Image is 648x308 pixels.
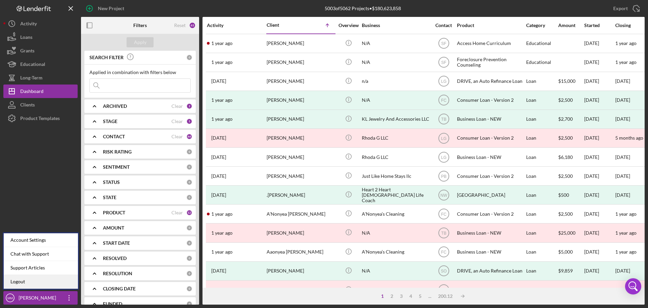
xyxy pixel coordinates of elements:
div: A’Nonyea’s Cleaning [362,243,429,261]
div: Consumer Loan - Version 2 [457,167,524,185]
div: Consumer Loan - Version 2 [457,129,524,147]
div: Export [613,2,628,15]
button: Loans [3,30,78,44]
div: $2,500 [558,167,584,185]
div: Reset [174,23,186,28]
div: DRIVE, an Auto Refinance Loan [457,262,524,280]
div: [DATE] [615,97,630,103]
div: Contact [431,23,456,28]
div: [PERSON_NAME] [17,291,61,306]
div: [DATE] [584,205,615,223]
a: Grants [3,44,78,57]
text: LG [441,79,446,84]
div: 12 [186,210,192,216]
div: Loan [526,281,558,299]
time: [DATE] [615,173,630,179]
div: 0 [186,149,192,155]
div: N/A [362,224,429,242]
div: [DATE] [615,268,630,274]
div: 0 [186,194,192,200]
div: n/a [362,72,429,90]
div: Business Loan - NEW [457,110,524,128]
div: Business Loan - NEW [457,243,524,261]
div: 0 [186,54,192,61]
div: 0 [186,240,192,246]
div: $6,180 [558,148,584,166]
time: 2025-02-18 20:21 [211,135,226,141]
div: N/A [362,53,429,71]
div: Loan [526,129,558,147]
time: 2024-06-12 16:36 [211,60,233,65]
div: Clients [20,98,35,113]
div: 44 [186,134,192,140]
div: $500 [558,186,584,204]
div: ... [425,293,435,299]
div: Applied in combination with filters below [89,70,191,75]
div: Loans [20,30,32,46]
time: 1 year ago [615,59,637,65]
div: [PERSON_NAME] [267,148,334,166]
a: Product Templates [3,112,78,125]
div: 5 [186,118,192,124]
time: 2024-02-27 13:56 [211,116,233,122]
time: 2024-06-14 02:22 [211,211,233,217]
div: Loan [526,167,558,185]
text: IN [442,288,446,292]
div: 1 [378,293,387,299]
b: STAGE [103,119,117,124]
div: DRIVE, an Auto Refinance Loan [457,72,524,90]
div: 2 [387,293,397,299]
text: TB [441,117,446,122]
div: $2,500 [558,205,584,223]
b: SEARCH FILTER [89,55,124,60]
b: FUNDED [103,301,122,307]
div: [PERSON_NAME] [267,167,334,185]
div: Chat with Support [4,247,78,261]
div: A’Nonyea [PERSON_NAME] [267,205,334,223]
b: AMOUNT [103,225,124,231]
b: PRODUCT [103,210,125,215]
time: 2024-05-22 15:13 [211,97,233,103]
time: 5 months ago [615,135,643,141]
div: Foreclosure Prevention Counseling [457,53,524,71]
b: START DATE [103,240,130,246]
a: Activity [3,17,78,30]
div: Open Intercom Messenger [625,278,641,294]
div: 5 [415,293,425,299]
div: Business [362,23,429,28]
button: Long-Term [3,71,78,85]
div: Product [457,23,524,28]
div: [DATE] [584,72,615,90]
div: Amount [558,23,584,28]
div: Aaonyea [PERSON_NAME] [267,243,334,261]
div: 2 [186,103,192,109]
div: 0 [186,164,192,170]
div: Business Loan - NEW [457,281,524,299]
time: 2024-05-14 22:32 [211,41,233,46]
time: 2025-08-13 21:25 [211,287,226,292]
text: FC [441,98,447,103]
div: Access Home Curriculum [457,34,524,52]
div: [DATE] [584,148,615,166]
div: Activity [207,23,266,28]
div: Apply [134,37,146,47]
div: 0 [186,286,192,292]
div: [DATE] [584,281,615,299]
div: [DATE] [615,192,630,198]
b: STATE [103,195,116,200]
b: STATUS [103,180,120,185]
div: [DATE] [615,116,630,122]
div: $9,859 [558,262,584,280]
time: 1 year ago [615,249,637,255]
div: Business Loan - NEW [457,148,524,166]
time: 2025-03-04 05:03 [211,155,226,160]
div: $2,700 [558,110,584,128]
div: [PERSON_NAME] [267,34,334,52]
div: [DATE] [584,34,615,52]
div: N/A [362,34,429,52]
div: Clear [171,119,183,124]
div: $35,000 [558,281,584,299]
div: [DATE] [584,224,615,242]
time: 2024-03-19 04:58 [211,230,233,236]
